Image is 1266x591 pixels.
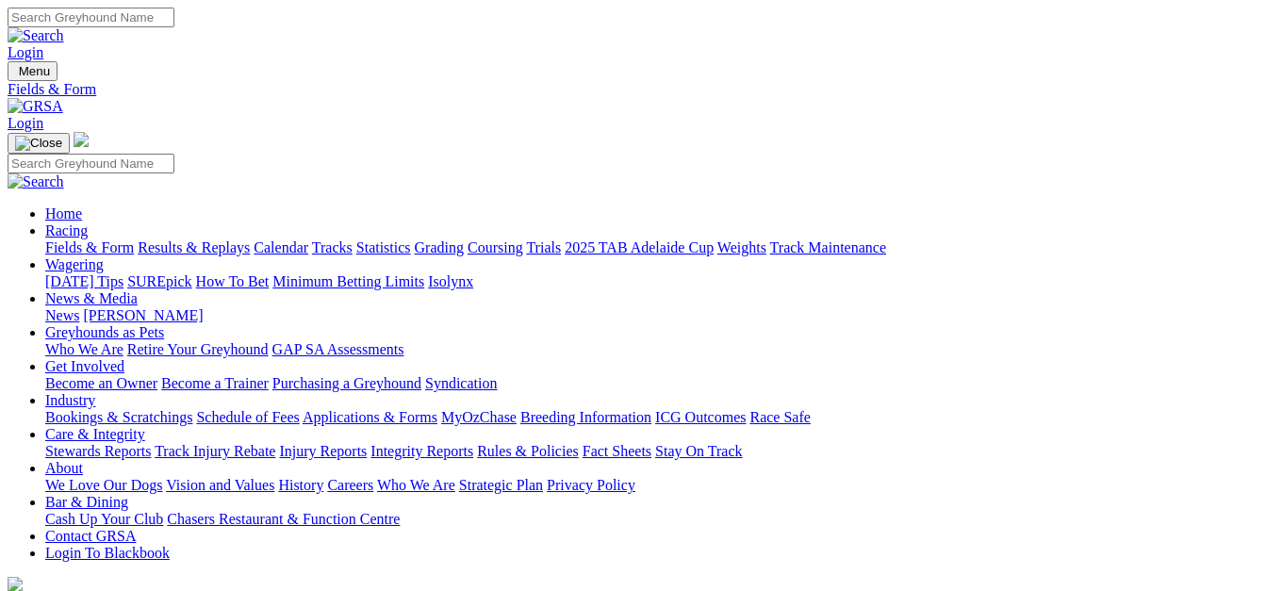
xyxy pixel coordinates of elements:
a: ICG Outcomes [655,409,746,425]
a: Fields & Form [45,239,134,255]
a: Track Injury Rebate [155,443,275,459]
a: Trials [526,239,561,255]
a: Fields & Form [8,81,1258,98]
a: Breeding Information [520,409,651,425]
a: News & Media [45,290,138,306]
input: Search [8,8,174,27]
a: Stewards Reports [45,443,151,459]
div: About [45,477,1258,494]
a: Schedule of Fees [196,409,299,425]
a: Coursing [468,239,523,255]
a: Chasers Restaurant & Function Centre [167,511,400,527]
a: Tracks [312,239,353,255]
a: Isolynx [428,273,473,289]
a: We Love Our Dogs [45,477,162,493]
a: Bar & Dining [45,494,128,510]
a: Care & Integrity [45,426,145,442]
a: Who We Are [45,341,123,357]
a: GAP SA Assessments [272,341,404,357]
a: Minimum Betting Limits [272,273,424,289]
a: History [278,477,323,493]
div: Care & Integrity [45,443,1258,460]
a: Racing [45,222,88,238]
a: Greyhounds as Pets [45,324,164,340]
a: Login [8,44,43,60]
div: News & Media [45,307,1258,324]
div: Greyhounds as Pets [45,341,1258,358]
a: Cash Up Your Club [45,511,163,527]
a: Race Safe [749,409,810,425]
div: Racing [45,239,1258,256]
div: Bar & Dining [45,511,1258,528]
button: Toggle navigation [8,61,58,81]
a: 2025 TAB Adelaide Cup [565,239,714,255]
a: Calendar [254,239,308,255]
a: Track Maintenance [770,239,886,255]
img: Close [15,136,62,151]
a: Syndication [425,375,497,391]
input: Search [8,154,174,173]
a: News [45,307,79,323]
a: Login [8,115,43,131]
a: How To Bet [196,273,270,289]
a: Get Involved [45,358,124,374]
a: [DATE] Tips [45,273,123,289]
a: Become an Owner [45,375,157,391]
img: Search [8,27,64,44]
a: Applications & Forms [303,409,437,425]
a: MyOzChase [441,409,517,425]
a: Stay On Track [655,443,742,459]
div: Get Involved [45,375,1258,392]
img: GRSA [8,98,63,115]
a: Statistics [356,239,411,255]
a: Login To Blackbook [45,545,170,561]
a: About [45,460,83,476]
a: Bookings & Scratchings [45,409,192,425]
span: Menu [19,64,50,78]
a: Who We Are [377,477,455,493]
a: Retire Your Greyhound [127,341,269,357]
a: Vision and Values [166,477,274,493]
img: Search [8,173,64,190]
a: Home [45,205,82,222]
a: Industry [45,392,95,408]
img: logo-grsa-white.png [74,132,89,147]
a: Privacy Policy [547,477,635,493]
a: Careers [327,477,373,493]
div: Industry [45,409,1258,426]
button: Toggle navigation [8,133,70,154]
a: [PERSON_NAME] [83,307,203,323]
a: Strategic Plan [459,477,543,493]
a: Rules & Policies [477,443,579,459]
div: Wagering [45,273,1258,290]
a: Wagering [45,256,104,272]
a: Results & Replays [138,239,250,255]
a: Injury Reports [279,443,367,459]
a: Become a Trainer [161,375,269,391]
a: Weights [717,239,766,255]
a: Purchasing a Greyhound [272,375,421,391]
a: Integrity Reports [370,443,473,459]
a: SUREpick [127,273,191,289]
a: Contact GRSA [45,528,136,544]
a: Grading [415,239,464,255]
a: Fact Sheets [583,443,651,459]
